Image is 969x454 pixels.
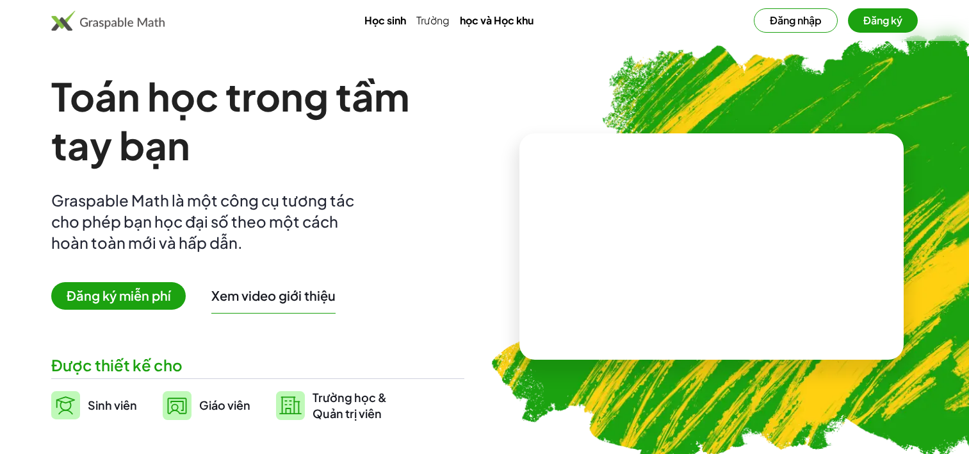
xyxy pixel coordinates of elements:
[450,8,544,32] a: học và Học khu
[51,389,137,421] a: Sinh viên
[754,8,838,33] button: Đăng nhập
[276,389,387,421] a: Trường học &Quản trị viên
[88,398,137,412] span: Sinh viên
[51,391,80,419] img: svg%3e
[51,190,359,253] div: Graspable Math là một công cụ tương tác cho phép bạn học đại số theo một cách hoàn toàn mới và hấ...
[163,389,250,421] a: Giáo viên
[354,8,416,32] a: Học sinh
[354,13,564,28] div: Trường
[848,8,918,33] button: Đăng ký
[51,72,459,169] h1: Toán học trong tầm tay bạn
[51,355,464,376] div: Được thiết kế cho
[51,282,186,310] span: Đăng ký miễn phí
[276,391,305,420] img: svg%3e
[199,398,250,412] span: Giáo viên
[615,199,808,295] video: What is this? This is dynamic math notation. Dynamic math notation plays a central role in how Gr...
[163,391,191,420] img: svg%3e
[211,287,336,304] button: Xem video giới thiệu
[313,389,387,421] span: Trường học & Quản trị viên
